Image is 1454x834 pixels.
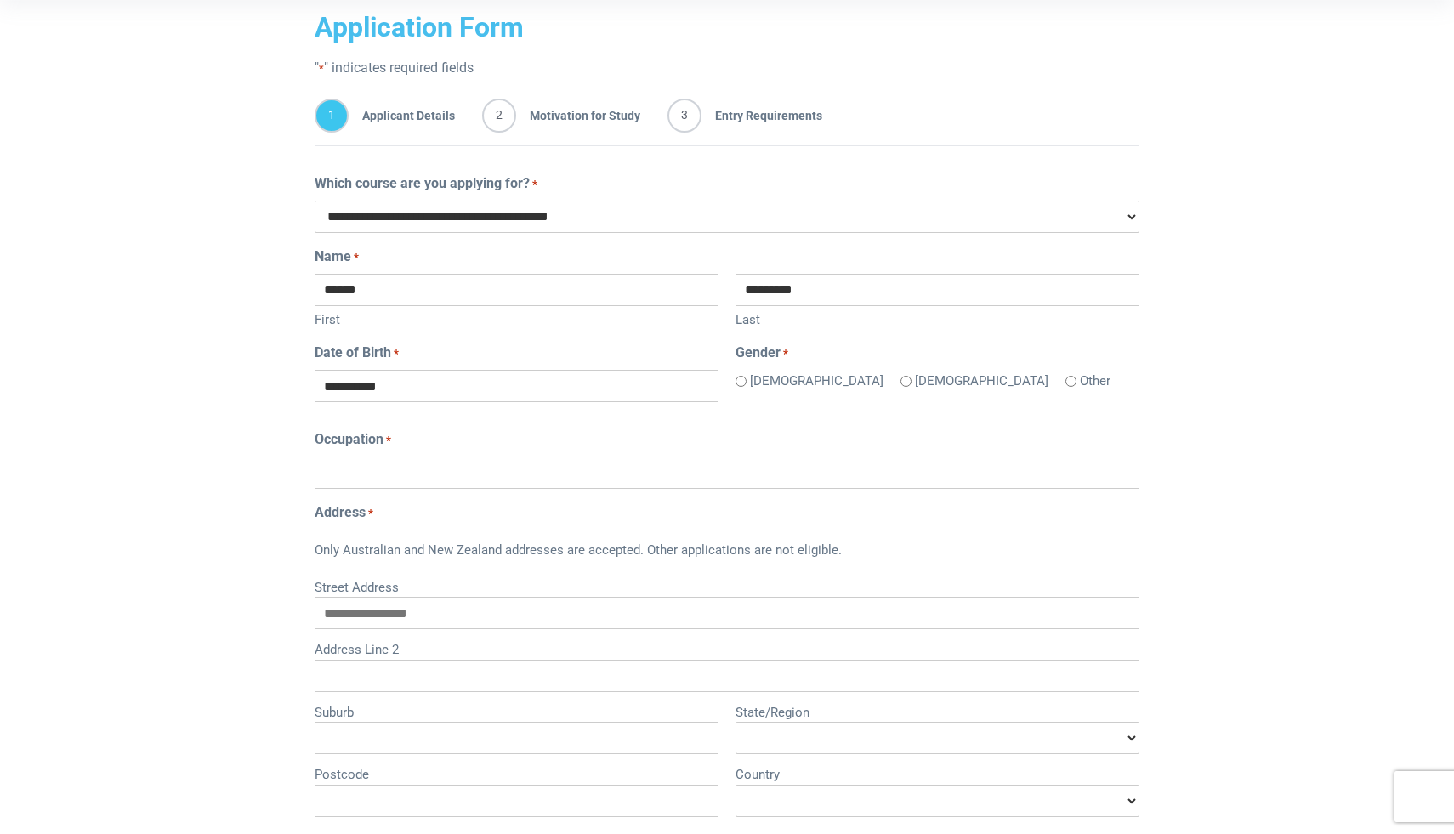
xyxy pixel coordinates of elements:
p: " " indicates required fields [315,58,1139,78]
div: Only Australian and New Zealand addresses are accepted. Other applications are not eligible. [315,530,1139,574]
label: State/Region [736,699,1139,723]
label: [DEMOGRAPHIC_DATA] [915,372,1048,391]
span: Motivation for Study [516,99,640,133]
span: Entry Requirements [701,99,822,133]
label: Which course are you applying for? [315,173,537,194]
span: 3 [667,99,701,133]
label: Occupation [315,429,391,450]
h2: Application Form [315,11,1139,43]
label: [DEMOGRAPHIC_DATA] [750,372,883,391]
label: Address Line 2 [315,636,1139,660]
label: Street Address [315,574,1139,598]
label: Postcode [315,761,718,785]
legend: Name [315,247,1139,267]
span: 2 [482,99,516,133]
label: Last [736,306,1139,330]
label: Country [736,761,1139,785]
legend: Address [315,502,1139,523]
label: First [315,306,718,330]
label: Suburb [315,699,718,723]
span: Applicant Details [349,99,455,133]
legend: Gender [736,343,1139,363]
span: 1 [315,99,349,133]
label: Other [1080,372,1110,391]
label: Date of Birth [315,343,399,363]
